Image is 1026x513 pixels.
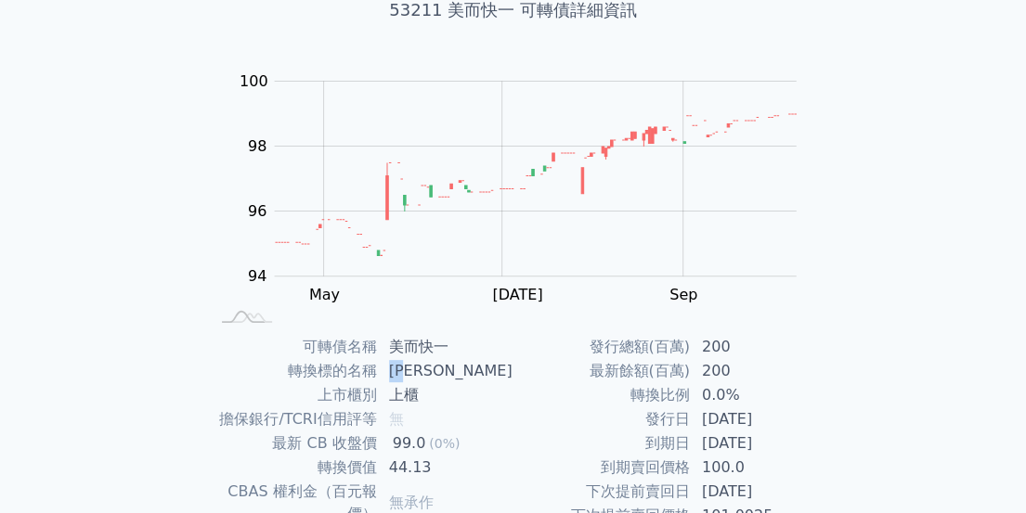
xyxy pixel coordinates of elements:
tspan: May [309,286,340,303]
td: 發行總額(百萬) [513,335,691,359]
tspan: 96 [248,202,266,220]
td: 44.13 [378,455,513,480]
tspan: 94 [248,267,266,285]
td: 上櫃 [378,383,513,407]
td: 0.0% [691,383,818,407]
td: [DATE] [691,480,818,504]
td: [PERSON_NAME] [378,359,513,383]
td: 到期賣回價格 [513,455,691,480]
span: 無承作 [389,494,434,511]
td: 轉換標的名稱 [209,359,378,383]
td: 美而快一 [378,335,513,359]
td: 上市櫃別 [209,383,378,407]
g: Chart [229,72,824,303]
td: [DATE] [691,407,818,431]
iframe: Chat Widget [933,424,1026,513]
td: 轉換比例 [513,383,691,407]
tspan: 100 [240,72,268,90]
td: [DATE] [691,431,818,455]
span: (0%) [429,436,460,451]
td: 發行日 [513,407,691,431]
td: 最新 CB 收盤價 [209,431,378,455]
td: 100.0 [691,455,818,480]
tspan: 98 [248,137,266,155]
div: 聊天小工具 [933,424,1026,513]
td: 200 [691,335,818,359]
td: 轉換價值 [209,455,378,480]
td: 200 [691,359,818,383]
div: 99.0 [389,432,430,455]
td: 可轉債名稱 [209,335,378,359]
tspan: Sep [669,286,697,303]
td: 擔保銀行/TCRI信用評等 [209,407,378,431]
td: 最新餘額(百萬) [513,359,691,383]
tspan: [DATE] [492,286,542,303]
td: 到期日 [513,431,691,455]
span: 無 [389,410,404,428]
td: 下次提前賣回日 [513,480,691,504]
